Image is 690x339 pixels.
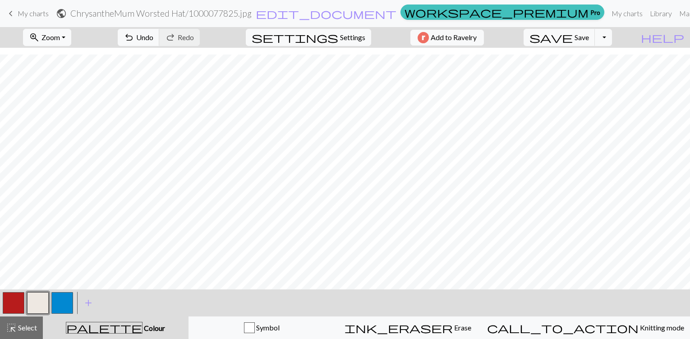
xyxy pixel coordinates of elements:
[524,29,595,46] button: Save
[575,33,589,41] span: Save
[646,5,676,23] a: Library
[41,33,60,41] span: Zoom
[529,31,573,44] span: save
[418,32,429,43] img: Ravelry
[431,32,477,43] span: Add to Ravelry
[70,8,252,18] h2: ChrysantheMum Worsted Hat / 1000077825.jpg
[43,316,189,339] button: Colour
[481,316,690,339] button: Knitting mode
[410,30,484,46] button: Add to Ravelry
[400,5,604,20] a: Pro
[66,321,142,334] span: palette
[246,29,371,46] button: SettingsSettings
[189,316,335,339] button: Symbol
[143,324,165,332] span: Colour
[17,323,37,332] span: Select
[405,6,589,18] span: workspace_premium
[124,31,134,44] span: undo
[5,6,49,21] a: My charts
[639,323,684,332] span: Knitting mode
[252,31,338,44] span: settings
[56,7,67,20] span: public
[118,29,160,46] button: Undo
[5,7,16,20] span: keyboard_arrow_left
[487,321,639,334] span: call_to_action
[252,32,338,43] i: Settings
[83,297,94,309] span: add
[23,29,71,46] button: Zoom
[256,7,396,20] span: edit_document
[136,33,153,41] span: Undo
[6,321,17,334] span: highlight_alt
[641,31,684,44] span: help
[345,321,453,334] span: ink_eraser
[29,31,40,44] span: zoom_in
[335,316,481,339] button: Erase
[255,323,280,332] span: Symbol
[453,323,471,332] span: Erase
[608,5,646,23] a: My charts
[18,9,49,18] span: My charts
[340,32,365,43] span: Settings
